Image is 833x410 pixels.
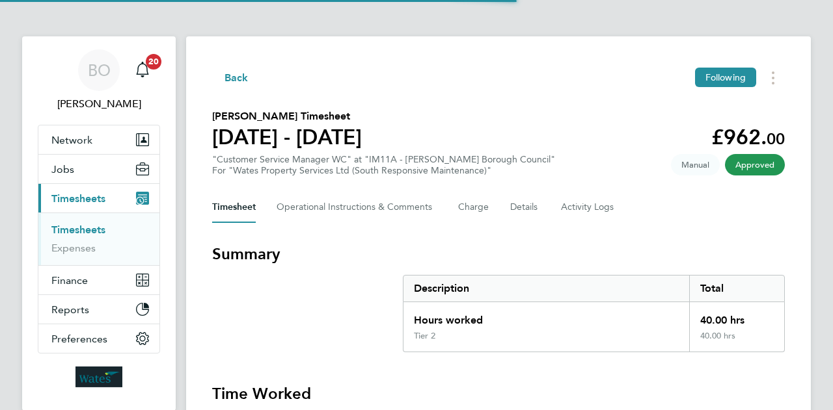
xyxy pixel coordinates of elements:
span: Barrie O'Hare [38,96,160,112]
div: 40.00 hrs [689,302,784,331]
app-decimal: £962. [711,125,785,149]
button: Finance [38,266,159,294]
button: Network [38,125,159,154]
span: Timesheets [51,192,105,205]
div: 40.00 hrs [689,331,784,352]
a: 20 [130,49,156,91]
span: Jobs [51,163,74,175]
div: Total [689,275,784,301]
button: Timesheet [212,192,256,223]
h1: [DATE] - [DATE] [212,124,362,150]
button: Activity Logs [561,192,616,223]
span: BO [88,62,111,79]
span: 00 [767,129,785,148]
h3: Summary [212,244,785,264]
button: Timesheets [38,184,159,212]
span: Preferences [51,333,107,345]
button: Jobs [38,155,159,183]
span: This timesheet has been approved. [725,154,785,175]
a: Expenses [51,242,96,254]
a: Timesheets [51,224,105,236]
button: Charge [458,192,489,223]
div: Summary [403,275,785,352]
span: This timesheet was manually created. [671,154,720,175]
button: Operational Instructions & Comments [277,192,437,223]
button: Preferences [38,324,159,353]
button: Details [510,192,540,223]
button: Following [695,68,756,87]
div: Hours worked [403,302,689,331]
a: Go to home page [38,366,160,387]
span: Reports [51,303,89,316]
span: Finance [51,274,88,287]
div: Tier 2 [414,331,435,341]
span: 20 [146,54,161,70]
h2: [PERSON_NAME] Timesheet [212,109,362,124]
div: Timesheets [38,212,159,265]
a: BO[PERSON_NAME] [38,49,160,112]
div: Description [403,275,689,301]
div: For "Wates Property Services Ltd (South Responsive Maintenance)" [212,165,555,176]
div: "Customer Service Manager WC" at "IM11A - [PERSON_NAME] Borough Council" [212,154,555,176]
h3: Time Worked [212,383,785,404]
span: Back [225,70,249,86]
button: Timesheets Menu [761,68,785,88]
span: Following [705,71,746,83]
span: Network [51,134,92,146]
button: Back [212,70,249,86]
img: wates-logo-retina.png [75,366,122,387]
button: Reports [38,295,159,324]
